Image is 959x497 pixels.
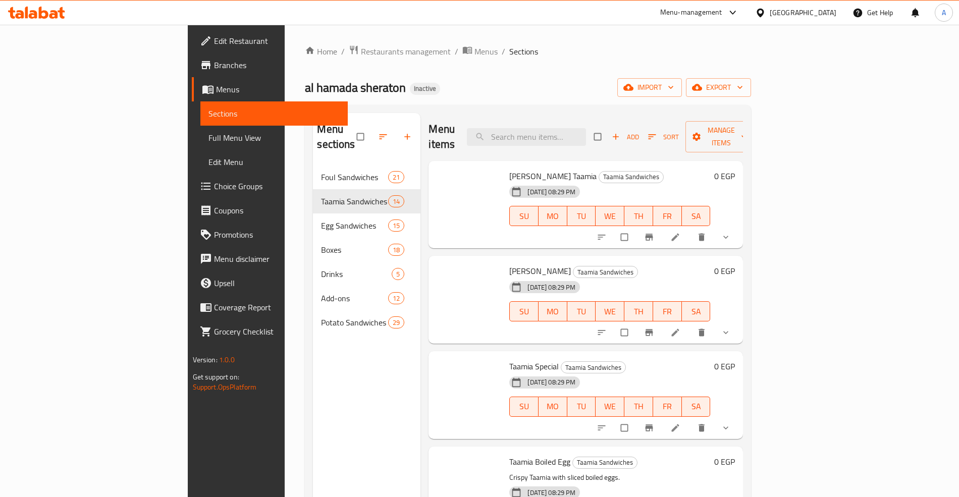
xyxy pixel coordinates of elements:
span: SA [686,209,707,224]
button: TU [567,206,596,226]
span: Taamia Sandwiches [573,457,637,468]
button: delete [690,226,715,248]
div: [GEOGRAPHIC_DATA] [770,7,836,18]
span: WE [600,399,620,414]
a: Coupons [192,198,348,223]
div: Boxes [321,244,388,256]
a: Menu disclaimer [192,247,348,271]
span: 21 [389,173,404,182]
a: Restaurants management [349,45,451,58]
span: Menu disclaimer [214,253,340,265]
a: Edit Restaurant [192,29,348,53]
span: Get support on: [193,370,239,383]
button: TH [624,397,653,417]
span: SA [686,399,707,414]
button: sort-choices [591,321,615,344]
div: Foul Sandwiches21 [313,165,420,189]
div: items [388,316,404,328]
span: Restaurants management [361,45,451,58]
nav: Menu sections [313,161,420,339]
span: [DATE] 08:29 PM [523,377,579,387]
div: items [388,244,404,256]
span: FR [657,209,678,224]
span: Coverage Report [214,301,340,313]
h6: 0 EGP [714,264,735,278]
div: Potato Sandwiches [321,316,388,328]
div: Taamia Sandwiches [561,361,626,373]
span: Add-ons [321,292,388,304]
span: TH [628,209,649,224]
button: TU [567,301,596,321]
span: TU [571,209,592,224]
span: SU [514,209,535,224]
button: MO [539,301,567,321]
span: Branches [214,59,340,71]
span: Taamia Boiled Egg [509,454,570,469]
span: FR [657,304,678,319]
button: WE [596,397,624,417]
li: / [455,45,458,58]
div: items [388,292,404,304]
a: Support.OpsPlatform [193,380,257,394]
span: WE [600,209,620,224]
div: Taamia Sandwiches [573,266,638,278]
span: TU [571,304,592,319]
span: TU [571,399,592,414]
span: import [625,81,674,94]
button: Branch-specific-item [638,226,662,248]
span: Choice Groups [214,180,340,192]
div: Egg Sandwiches15 [313,213,420,238]
button: delete [690,321,715,344]
a: Coverage Report [192,295,348,319]
button: WE [596,206,624,226]
span: Full Menu View [208,132,340,144]
button: Add [609,129,642,145]
div: Taamia Sandwiches [599,171,664,183]
span: 14 [389,197,404,206]
span: [PERSON_NAME] [509,263,571,279]
button: MO [539,397,567,417]
button: SU [509,206,539,226]
span: Grocery Checklist [214,325,340,338]
button: Branch-specific-item [638,417,662,439]
div: Menu-management [660,7,722,19]
span: Taamia Special [509,359,559,374]
div: Boxes18 [313,238,420,262]
div: items [392,268,404,280]
button: delete [690,417,715,439]
span: A [942,7,946,18]
svg: Show Choices [721,423,731,433]
h2: Menu items [429,122,455,152]
span: 18 [389,245,404,255]
button: Add section [396,126,420,148]
span: TH [628,399,649,414]
button: TU [567,397,596,417]
button: import [617,78,682,97]
span: Sections [509,45,538,58]
div: Taamia Sandwiches [572,457,637,469]
button: Manage items [685,121,757,152]
button: SU [509,397,539,417]
button: FR [653,397,682,417]
span: Select section [588,127,609,146]
span: Taamia Sandwiches [573,266,637,278]
span: Select to update [615,418,636,437]
span: TH [628,304,649,319]
span: MO [543,209,563,224]
span: Drinks [321,268,392,280]
button: sort-choices [591,226,615,248]
button: SA [682,206,711,226]
span: Sort items [642,129,685,145]
span: FR [657,399,678,414]
span: [DATE] 08:29 PM [523,283,579,292]
button: SA [682,301,711,321]
span: Add [612,131,639,143]
span: Coupons [214,204,340,216]
a: Edit Menu [200,150,348,174]
span: Promotions [214,229,340,241]
button: export [686,78,751,97]
span: Foul Sandwiches [321,171,388,183]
